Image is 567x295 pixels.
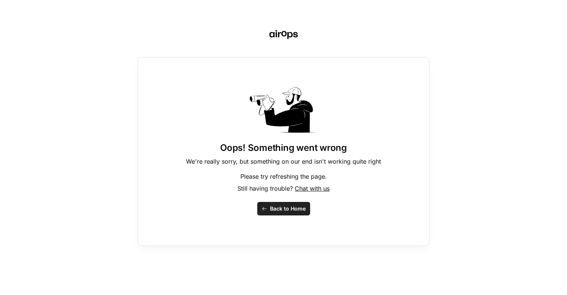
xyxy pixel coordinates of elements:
[270,205,306,212] span: Back to Home
[257,202,310,215] button: Back to Home
[295,185,330,192] span: Chat with us
[220,142,347,154] h1: Oops! Something went wrong
[237,184,330,193] p: Still having trouble?
[240,172,327,181] p: Please try refreshing the page.
[186,157,381,166] p: We're really sorry, but something on our end isn't working quite right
